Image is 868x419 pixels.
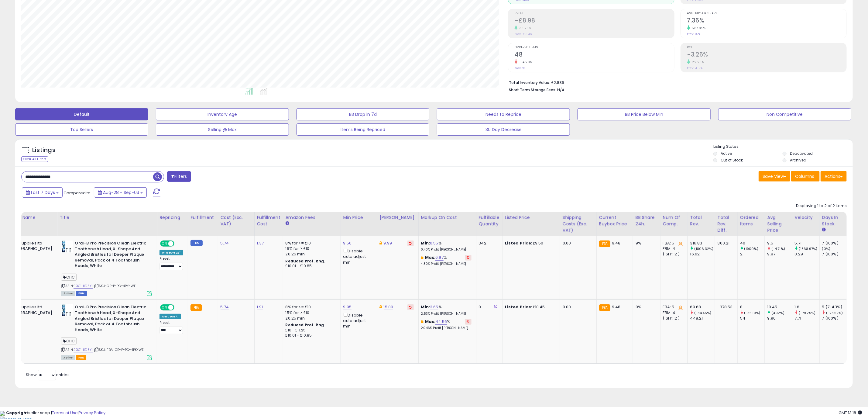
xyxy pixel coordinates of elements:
div: 0% [636,304,656,310]
button: Default [15,108,148,120]
span: ON [161,305,169,310]
div: 9.97 [767,251,792,257]
button: Needs to Reprice [437,108,570,120]
div: Amazon Fees [286,214,338,221]
a: 9.99 [384,240,392,246]
small: (4.92%) [771,310,784,315]
div: Listed Price [505,214,558,221]
div: Fulfillment [190,214,215,221]
div: 8 [740,304,765,310]
b: Min: [421,240,430,246]
div: ASIN: [61,241,152,295]
div: ASIN: [61,304,152,359]
button: Non Competitive [718,108,851,120]
div: Current Buybox Price [599,214,630,227]
span: All listings currently available for purchase on Amazon [61,291,75,296]
h2: 7.36% [687,17,846,25]
small: Days In Stock. [822,227,826,233]
li: £2,836 [509,78,842,86]
div: -378.53 [718,304,733,310]
span: | SKU: OB-P-PC-4PK-WE [94,283,136,288]
div: Shipping Costs (Exc. VAT) [563,214,594,234]
a: 3.65 [430,304,438,310]
small: -14.29% [517,60,532,64]
p: 20.46% Profit [PERSON_NAME] [421,326,472,330]
small: 33.28% [517,26,531,30]
span: N/A [557,87,564,93]
b: Listed Price: [505,304,533,310]
div: £0.25 min [286,251,336,257]
button: Save View [759,171,790,182]
div: Preset: [160,257,183,270]
div: 9.5 [767,241,792,246]
a: 9.50 [343,240,352,246]
div: 54 [740,316,765,321]
span: 9.48 [612,240,621,246]
small: FBA [599,241,610,247]
a: B0C1H1D3Y1 [74,283,93,289]
a: 44.56 [435,319,447,325]
div: 316.83 [690,241,715,246]
button: Filters [167,171,191,182]
p: 4.80% Profit [PERSON_NAME] [421,262,472,266]
div: ( SFP: 2 ) [663,316,683,321]
span: Compared to: [63,190,91,196]
div: 5 (71.43%) [822,304,847,310]
div: 5.71 [795,241,819,246]
div: 9.96 [767,316,792,321]
b: Reduced Prof. Rng. [286,322,325,327]
div: Repricing [160,214,185,221]
div: 448.21 [690,316,715,321]
div: % [421,319,472,330]
div: £10.01 - £10.85 [286,264,336,269]
div: 0 [479,304,498,310]
th: The percentage added to the cost of goods (COGS) that forms the calculator for Min & Max prices. [418,212,476,236]
div: 10.45 [767,304,792,310]
div: Total Rev. Diff. [718,214,735,234]
div: FBA: 5 [663,241,683,246]
button: Columns [791,171,820,182]
i: This overrides the store level max markup for this listing [421,255,424,259]
div: Displaying 1 to 2 of 2 items [796,203,847,209]
div: 0.00 [563,304,592,310]
small: FBA [190,304,202,311]
small: (-79.25%) [799,310,815,315]
button: Aug-28 - Sep-03 [94,187,147,198]
small: (-4.71%) [771,246,785,251]
span: ROI [687,46,846,49]
i: This overrides the store level Dynamic Max Price for this listing [380,305,382,309]
button: Last 7 Days [22,187,63,198]
button: Actions [821,171,847,182]
small: (1806.32%) [694,246,714,251]
span: FBA [76,355,86,360]
button: BB Price Below Min [578,108,711,120]
div: 2 [740,251,765,257]
b: Listed Price: [505,240,533,246]
div: £0.25 min [286,316,336,321]
div: Preset: [160,321,183,334]
small: FBA [599,304,610,311]
div: FBM: 4 [663,310,683,316]
div: 7 (100%) [822,241,847,246]
div: Disable auto adjust min [343,248,372,265]
img: 41TFrWPMVBL._SL40_.jpg [61,241,73,253]
span: ON [161,241,169,246]
button: Top Sellers [15,123,148,136]
div: Fulfillable Quantity [479,214,500,227]
small: (-28.57%) [826,310,843,315]
div: £10 - £11.25 [286,328,336,333]
span: OFF [173,305,183,310]
div: % [421,304,472,316]
div: [PERSON_NAME] [380,214,416,221]
a: 6.97 [435,255,444,261]
span: All listings currently available for purchase on Amazon [61,355,75,360]
button: Items Being Repriced [297,123,430,136]
div: 8% for <= £10 [286,304,336,310]
b: Total Inventory Value: [509,80,550,85]
small: Prev: 1.07% [687,32,701,36]
a: 15.00 [384,304,393,310]
div: 69.68 [690,304,715,310]
div: COS Supplies ltd [GEOGRAPHIC_DATA] [9,241,53,251]
div: 0.00 [563,241,592,246]
span: Show: entries [26,372,70,378]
